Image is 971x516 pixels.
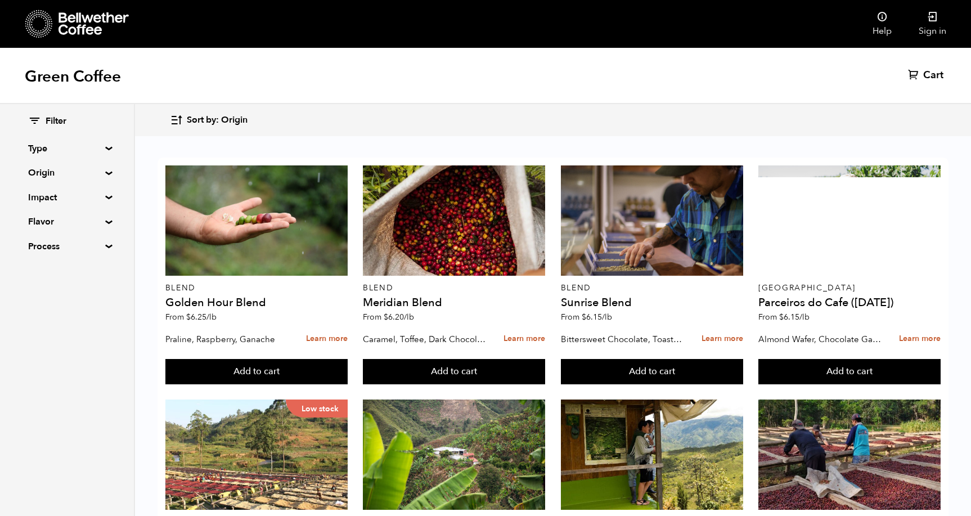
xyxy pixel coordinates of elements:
summary: Process [28,240,106,253]
a: Cart [908,69,946,82]
h4: Meridian Blend [363,297,545,308]
p: [GEOGRAPHIC_DATA] [758,284,941,292]
bdi: 6.20 [384,312,414,322]
h4: Sunrise Blend [561,297,743,308]
span: Filter [46,115,66,128]
span: Cart [923,69,943,82]
p: Caramel, Toffee, Dark Chocolate [363,331,487,348]
span: $ [384,312,388,322]
button: Add to cart [363,359,545,385]
p: Blend [561,284,743,292]
span: From [758,312,810,322]
p: Blend [165,284,348,292]
span: /lb [404,312,414,322]
summary: Flavor [28,215,106,228]
a: Low stock [165,400,348,510]
summary: Impact [28,191,106,204]
span: $ [779,312,784,322]
a: Learn more [504,327,545,351]
button: Add to cart [758,359,941,385]
button: Add to cart [561,359,743,385]
button: Add to cart [165,359,348,385]
span: From [165,312,217,322]
bdi: 6.25 [186,312,217,322]
summary: Type [28,142,106,155]
a: Learn more [306,327,348,351]
summary: Origin [28,166,106,180]
p: Blend [363,284,545,292]
bdi: 6.15 [582,312,612,322]
span: From [363,312,414,322]
p: Almond Wafer, Chocolate Ganache, Bing Cherry [758,331,882,348]
h4: Golden Hour Blend [165,297,348,308]
p: Low stock [286,400,348,418]
span: /lb [206,312,217,322]
span: $ [582,312,586,322]
button: Sort by: Origin [170,107,248,133]
span: /lb [799,312,810,322]
h1: Green Coffee [25,66,121,87]
p: Bittersweet Chocolate, Toasted Marshmallow, Candied Orange, Praline [561,331,685,348]
a: Learn more [702,327,743,351]
bdi: 6.15 [779,312,810,322]
span: /lb [602,312,612,322]
a: Learn more [899,327,941,351]
p: Praline, Raspberry, Ganache [165,331,289,348]
h4: Parceiros do Cafe ([DATE]) [758,297,941,308]
span: From [561,312,612,322]
span: $ [186,312,191,322]
span: Sort by: Origin [187,114,248,127]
